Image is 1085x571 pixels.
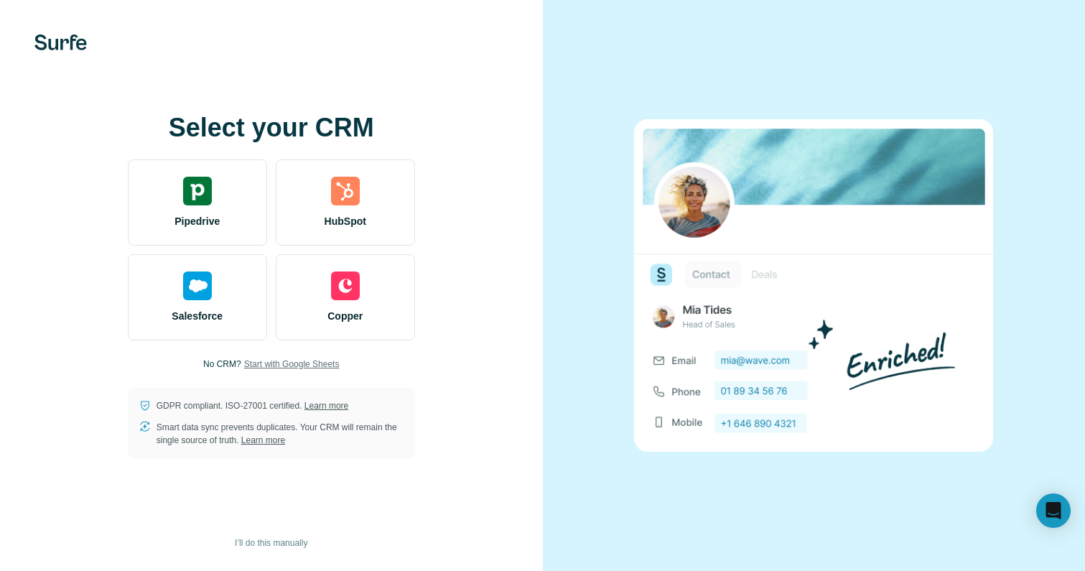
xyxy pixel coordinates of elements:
span: Pipedrive [174,214,220,228]
img: Surfe's logo [34,34,87,50]
span: Copper [327,309,363,323]
div: Open Intercom Messenger [1036,493,1071,528]
button: I’ll do this manually [225,532,317,554]
img: none image [634,119,993,452]
span: I’ll do this manually [235,537,307,549]
p: No CRM? [203,358,241,371]
img: hubspot's logo [331,177,360,205]
a: Learn more [241,435,285,445]
span: Salesforce [172,309,223,323]
h1: Select your CRM [128,113,415,142]
p: Smart data sync prevents duplicates. Your CRM will remain the single source of truth. [157,421,404,447]
img: copper's logo [331,271,360,300]
img: pipedrive's logo [183,177,212,205]
img: salesforce's logo [183,271,212,300]
span: HubSpot [325,214,366,228]
a: Learn more [304,401,348,411]
p: GDPR compliant. ISO-27001 certified. [157,399,348,412]
button: Start with Google Sheets [244,358,340,371]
